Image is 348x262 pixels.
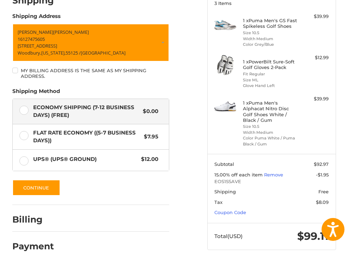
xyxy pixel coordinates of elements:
[300,95,329,102] div: $39.99
[243,124,298,130] li: Size 10.5
[18,50,41,56] span: Woodbury,
[264,172,283,177] a: Remove
[314,161,329,167] span: $92.97
[12,241,54,252] h2: Payment
[316,199,329,205] span: $8.09
[53,29,89,35] span: [PERSON_NAME]
[243,30,298,36] li: Size 10.5
[243,42,298,48] li: Color Grey/Blue
[243,130,298,136] li: Width Medium
[41,50,66,56] span: [US_STATE],
[12,68,169,79] label: My billing address is the same as my shipping address.
[33,129,141,145] span: Flat Rate Economy ((5-7 Business Days))
[214,161,234,167] span: Subtotal
[214,210,246,215] a: Coupon Code
[12,214,54,225] h2: Billing
[243,83,298,89] li: Glove Hand Left
[18,43,57,49] span: [STREET_ADDRESS]
[243,77,298,83] li: Size ML
[243,135,298,147] li: Color Puma White / Puma Black / Gum
[243,59,298,70] h4: 1 x PowerBilt Sure-Soft Golf Gloves 2-Pack
[243,36,298,42] li: Width Medium
[12,24,169,62] a: Enter or select a different address
[18,29,53,35] span: [PERSON_NAME]
[243,18,298,29] h4: 1 x Puma Men's GS Fast Spikeless Golf Shoes
[243,100,298,123] h4: 1 x Puma Men's Alphacat Nitro Disc Golf Shoes White / Black / Gum
[33,155,138,163] span: UPS® (UPS® Ground)
[138,155,159,163] span: $12.00
[214,178,329,185] span: EOS15SAVE
[12,180,60,196] button: Continue
[66,50,81,56] span: 55125 /
[214,189,236,194] span: Shipping
[18,36,45,42] span: 16127475605
[140,107,159,116] span: $0.00
[81,50,126,56] span: [GEOGRAPHIC_DATA]
[33,104,140,119] span: Economy Shipping (7-12 Business Days) (Free)
[214,0,329,6] h3: 3 Items
[243,71,298,77] li: Fit Regular
[214,233,243,239] span: Total (USD)
[316,172,329,177] span: -$1.95
[214,172,264,177] span: 15.00% off each item
[12,12,61,24] legend: Shipping Address
[141,133,159,141] span: $7.95
[297,230,329,243] span: $99.11
[214,199,222,205] span: Tax
[318,189,329,194] span: Free
[300,54,329,61] div: $12.99
[12,87,60,99] legend: Shipping Method
[300,13,329,20] div: $39.99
